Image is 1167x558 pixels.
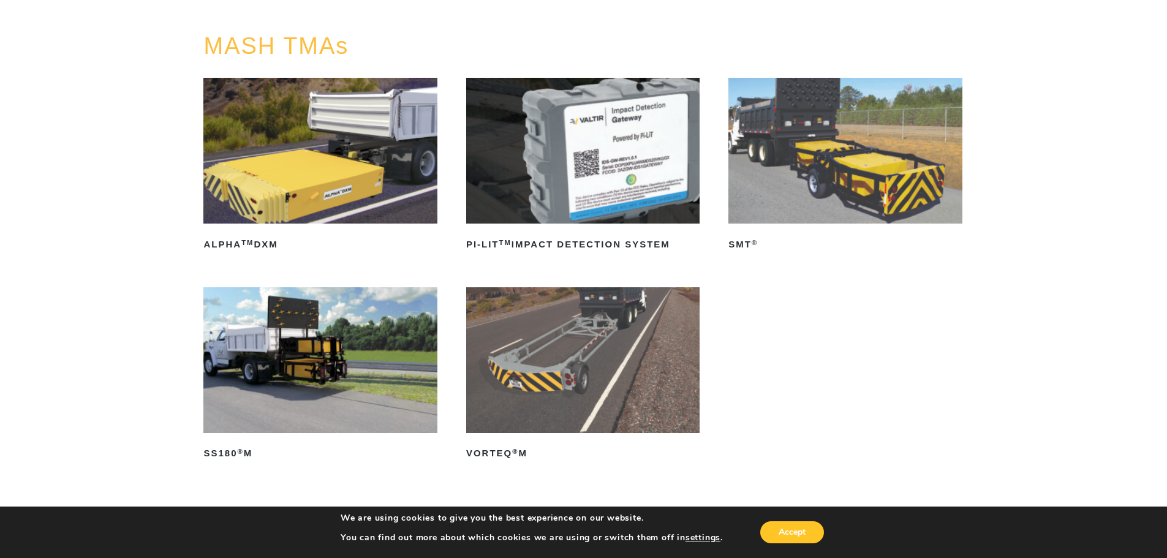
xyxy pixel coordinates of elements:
[203,78,437,254] a: ALPHATMDXM
[760,521,824,543] button: Accept
[466,78,700,254] a: PI-LITTMImpact Detection System
[341,532,723,543] p: You can find out more about which cookies we are using or switch them off in .
[752,239,758,246] sup: ®
[241,239,254,246] sup: TM
[203,33,349,59] a: MASH TMAs
[203,235,437,254] h2: ALPHA DXM
[499,239,512,246] sup: TM
[728,78,962,254] a: SMT®
[203,287,437,464] a: SS180®M
[512,448,518,455] sup: ®
[466,287,700,464] a: VORTEQ®M
[341,513,723,524] p: We are using cookies to give you the best experience on our website.
[685,532,720,543] button: settings
[728,235,962,254] h2: SMT
[466,444,700,464] h2: VORTEQ M
[466,235,700,254] h2: PI-LIT Impact Detection System
[203,444,437,464] h2: SS180 M
[238,448,244,455] sup: ®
